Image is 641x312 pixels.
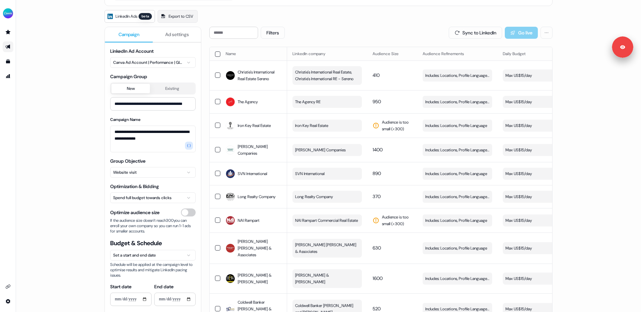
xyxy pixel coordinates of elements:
[158,10,198,23] a: Export to CSV
[165,31,189,38] span: Ad settings
[423,242,492,254] button: Includes: Locations, Profile Language
[3,27,13,37] a: Go to prospects
[295,69,358,82] span: Christie's International Real Estate, Christie's International RE - Sereno
[503,273,572,285] button: Max US$15/day
[238,193,275,200] span: Long Realty Company
[497,47,578,60] th: Daily Budget
[292,214,362,226] button: NAI Rampart Commercial Real Estate
[295,170,325,177] span: SVN International
[238,99,258,105] span: The Agency
[104,10,155,23] a: LinkedIn Adsbeta
[154,284,174,290] label: End date
[238,143,282,157] span: [PERSON_NAME] Companies
[503,144,572,156] button: Max US$15/day
[116,13,137,20] span: LinkedIn Ads
[295,217,358,224] span: NAI Rampart Commercial Real Estate
[110,117,141,122] label: Campaign Name
[425,99,489,105] span: Includes: Locations, Profile Language, Job Functions / Excludes: Job Levels
[220,47,287,60] th: Name
[425,122,487,129] span: Includes: Locations, Profile Language
[3,71,13,82] a: Go to attribution
[3,56,13,67] a: Go to templates
[503,214,572,226] button: Max US$15/day
[110,284,132,290] label: Start date
[425,170,487,177] span: Includes: Locations, Profile Language
[423,144,492,156] button: Includes: Locations, Profile Language, Job Functions / Excludes: Job Levels
[292,269,362,288] button: [PERSON_NAME] & [PERSON_NAME]
[110,158,146,164] label: Group Objective
[238,122,271,129] span: Iron Key Real Estate
[423,69,492,82] button: Includes: Locations, Profile Language, Job Functions / Excludes: Job Levels
[295,147,346,153] span: [PERSON_NAME] Companies
[295,242,358,255] span: [PERSON_NAME] [PERSON_NAME] & Associates
[373,147,383,153] span: 1400
[541,27,553,39] button: More actions
[373,170,381,176] span: 890
[292,66,362,85] button: Christie's International Real Estate, Christie's International RE - Sereno
[292,239,362,258] button: [PERSON_NAME] [PERSON_NAME] & Associates
[417,47,497,60] th: Audience Refinements
[238,238,282,258] span: [PERSON_NAME] [PERSON_NAME] & Associates
[423,273,492,285] button: Includes: Locations, Profile Language, Job Functions / Excludes: Job Levels
[295,122,328,129] span: Iron Key Real Estate
[503,242,572,254] button: Max US$15/day
[287,47,367,60] th: LinkedIn company
[292,144,362,156] button: [PERSON_NAME] Companies
[238,170,267,177] span: SVN International
[425,193,489,200] span: Includes: Locations, Profile Language, Job Functions / Excludes: Job Levels
[382,214,412,227] span: Audience is too small (< 300 )
[292,168,362,180] button: SVN International
[3,41,13,52] a: Go to outbound experience
[110,239,196,247] span: Budget & Schedule
[423,214,492,226] button: Includes: Locations, Profile Language
[110,209,160,216] span: Optimize audience size
[503,191,572,203] button: Max US$15/day
[425,245,487,252] span: Includes: Locations, Profile Language
[292,96,362,108] button: The Agency RE
[425,147,489,153] span: Includes: Locations, Profile Language, Job Functions / Excludes: Job Levels
[112,84,150,93] button: New
[423,168,492,180] button: Includes: Locations, Profile Language
[423,191,492,203] button: Includes: Locations, Profile Language, Job Functions / Excludes: Job Levels
[423,120,492,132] button: Includes: Locations, Profile Language
[150,84,194,93] button: Existing
[503,168,572,180] button: Max US$15/day
[423,96,492,108] button: Includes: Locations, Profile Language, Job Functions / Excludes: Job Levels
[382,119,412,132] span: Audience is too small (< 300 )
[110,218,196,234] span: If the audience size doesn’t reach 300 you can enroll your own company so you can run 1-1 ads for...
[425,72,489,79] span: Includes: Locations, Profile Language, Job Functions / Excludes: Job Levels
[238,272,282,285] span: [PERSON_NAME] & [PERSON_NAME]
[295,272,358,285] span: [PERSON_NAME] & [PERSON_NAME]
[373,72,380,78] span: 410
[373,245,381,251] span: 630
[261,27,285,39] button: Filters
[295,193,333,200] span: Long Realty Company
[503,69,572,82] button: Max US$15/day
[295,99,320,105] span: The Agency RE
[425,217,487,224] span: Includes: Locations, Profile Language
[3,296,13,307] a: Go to integrations
[238,217,259,224] span: NAI Rampart
[373,275,383,281] span: 1600
[503,120,572,132] button: Max US$15/day
[503,96,572,108] button: Max US$15/day
[169,13,193,20] span: Export to CSV
[181,208,196,216] button: Optimize audience size
[238,69,282,82] span: Christie's International Real Estate Sereno
[292,191,362,203] button: Long Realty Company
[373,193,381,199] span: 370
[119,31,140,38] span: Campaign
[292,120,362,132] button: Iron Key Real Estate
[110,48,154,54] label: LinkedIn Ad Account
[425,275,489,282] span: Includes: Locations, Profile Language, Job Functions / Excludes: Job Levels
[449,27,502,39] button: Sync to LinkedIn
[3,281,13,292] a: Go to integrations
[373,306,381,312] span: 520
[373,99,381,105] span: 950
[110,262,196,278] span: Schedule will be applied at the campaign level to optimise results and mitigate LinkedIn pacing i...
[110,73,196,80] span: Campaign Group
[110,183,159,189] label: Optimization & Bidding
[367,47,417,60] th: Audience Size
[139,13,152,20] div: beta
